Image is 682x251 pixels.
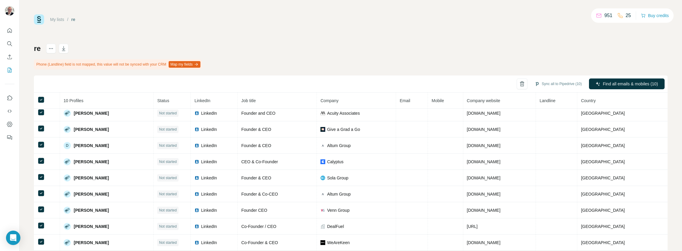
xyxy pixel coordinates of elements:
[5,52,14,62] button: Enrich CSV
[320,192,325,196] img: company-logo
[320,111,325,116] img: company-logo
[320,176,325,180] img: company-logo
[641,11,669,20] button: Buy credits
[157,98,169,103] span: Status
[34,14,44,25] img: Surfe Logo
[539,98,555,103] span: Landline
[64,239,71,246] img: Avatar
[194,208,199,213] img: LinkedIn logo
[194,240,199,245] img: LinkedIn logo
[5,132,14,143] button: Feedback
[34,44,41,53] h1: re
[400,98,410,103] span: Email
[327,110,360,116] span: Acuity Associates
[581,224,625,229] span: [GEOGRAPHIC_DATA]
[589,78,665,89] button: Find all emails & mobiles (10)
[467,240,500,245] span: [DOMAIN_NAME]
[467,192,500,196] span: [DOMAIN_NAME]
[5,38,14,49] button: Search
[467,224,478,229] span: [URL]
[327,223,344,229] span: DealFuel
[320,159,325,164] img: company-logo
[159,208,177,213] span: Not started
[241,224,276,229] span: Co-Founder / CEO
[241,176,271,180] span: Founder & CEO
[467,176,500,180] span: [DOMAIN_NAME]
[201,159,217,165] span: LinkedIn
[530,79,586,88] button: Sync all to Pipedrive (10)
[327,159,343,165] span: Calyptus
[467,127,500,132] span: [DOMAIN_NAME]
[64,190,71,198] img: Avatar
[64,110,71,117] img: Avatar
[5,93,14,103] button: Use Surfe on LinkedIn
[64,174,71,182] img: Avatar
[320,143,325,148] img: company-logo
[159,175,177,181] span: Not started
[5,119,14,130] button: Dashboard
[581,111,625,116] span: [GEOGRAPHIC_DATA]
[320,240,325,245] img: company-logo
[241,240,278,245] span: Co-Founder & CEO
[194,176,199,180] img: LinkedIn logo
[467,143,500,148] span: [DOMAIN_NAME]
[241,143,271,148] span: Founder & CEO
[467,208,500,213] span: [DOMAIN_NAME]
[581,176,625,180] span: [GEOGRAPHIC_DATA]
[320,127,325,132] img: company-logo
[431,98,444,103] span: Mobile
[5,106,14,117] button: Use Surfe API
[201,223,217,229] span: LinkedIn
[74,126,109,132] span: [PERSON_NAME]
[74,110,109,116] span: [PERSON_NAME]
[603,81,658,87] span: Find all emails & mobiles (10)
[194,224,199,229] img: LinkedIn logo
[50,17,64,22] a: My lists
[327,143,351,149] span: Altum Group
[581,98,596,103] span: Country
[74,143,109,149] span: [PERSON_NAME]
[320,208,325,213] img: company-logo
[34,59,202,69] div: Phone (Landline) field is not mapped, this value will not be synced with your CRM
[327,240,350,246] span: WeAreKeen
[327,126,360,132] span: Give a Grad a Go
[194,159,199,164] img: LinkedIn logo
[241,98,256,103] span: Job title
[64,207,71,214] img: Avatar
[241,208,267,213] span: Founder CEO
[64,158,71,165] img: Avatar
[467,111,500,116] span: [DOMAIN_NAME]
[467,159,500,164] span: [DOMAIN_NAME]
[74,240,109,246] span: [PERSON_NAME]
[5,6,14,16] img: Avatar
[159,143,177,148] span: Not started
[74,191,109,197] span: [PERSON_NAME]
[581,208,625,213] span: [GEOGRAPHIC_DATA]
[74,175,109,181] span: [PERSON_NAME]
[201,143,217,149] span: LinkedIn
[201,175,217,181] span: LinkedIn
[626,12,631,19] p: 25
[241,192,278,196] span: Founder & Co-CEO
[46,44,56,53] button: actions
[327,207,350,213] span: Venn Group
[159,111,177,116] span: Not started
[5,25,14,36] button: Quick start
[64,126,71,133] img: Avatar
[201,207,217,213] span: LinkedIn
[64,98,83,103] span: 10 Profiles
[67,16,68,22] li: /
[194,143,199,148] img: LinkedIn logo
[201,191,217,197] span: LinkedIn
[159,127,177,132] span: Not started
[241,159,278,164] span: CEO & Co-Founder
[194,127,199,132] img: LinkedIn logo
[241,127,271,132] span: Founder & CEO
[327,191,351,197] span: Altum Group
[320,98,338,103] span: Company
[194,192,199,196] img: LinkedIn logo
[241,111,275,116] span: Founder and CEO
[74,207,109,213] span: [PERSON_NAME]
[201,126,217,132] span: LinkedIn
[581,159,625,164] span: [GEOGRAPHIC_DATA]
